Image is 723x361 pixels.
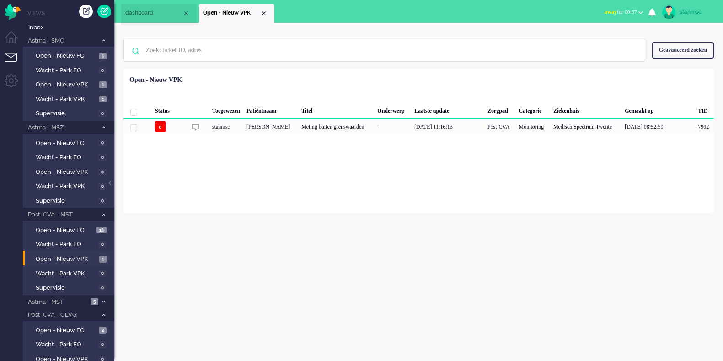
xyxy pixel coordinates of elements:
[27,124,97,132] span: Astma - MSZ
[27,94,113,104] a: Wacht - Park VPK 1
[36,182,96,191] span: Wacht - Park VPK
[98,341,107,348] span: 0
[98,183,107,190] span: 0
[27,9,114,17] li: Views
[652,42,714,58] div: Geavanceerd zoeken
[27,253,113,264] a: Open - Nieuw VPK 1
[27,239,113,249] a: Wacht - Park FO 0
[79,5,93,18] div: Creëer ticket
[209,119,243,135] div: stanmsc
[27,268,113,278] a: Wacht - Park VPK 0
[5,4,21,20] img: flow_omnibird.svg
[139,39,632,61] input: Zoek: ticket ID, adres
[5,74,25,95] li: Admin menu
[123,119,714,135] div: 7902
[28,23,114,32] span: Inbox
[203,9,260,17] span: Open - Nieuw VPK
[27,167,113,177] a: Open - Nieuw VPK 0
[99,96,107,103] span: 1
[98,270,107,277] span: 0
[516,119,550,135] div: Monitoring
[599,3,648,23] li: awayfor 00:57
[27,339,113,349] a: Wacht - Park FO 0
[605,9,637,15] span: for 00:57
[96,227,107,234] span: 18
[27,181,113,191] a: Wacht - Park VPK 0
[27,282,113,292] a: Supervisie 0
[98,169,107,176] span: 0
[621,119,695,135] div: [DATE] 08:52:50
[98,110,107,117] span: 0
[260,10,268,17] div: Close tab
[605,9,617,15] span: away
[124,39,148,63] img: ic-search-icon.svg
[97,5,111,18] a: Quick Ticket
[98,285,107,291] span: 0
[36,153,96,162] span: Wacht - Park FO
[36,255,97,264] span: Open - Nieuw VPK
[5,6,21,13] a: Omnidesk
[36,168,96,177] span: Open - Nieuw VPK
[27,50,113,60] a: Open - Nieuw FO 1
[27,298,88,307] span: Astma - MST
[5,53,25,73] li: Tickets menu
[199,4,274,23] li: View
[660,5,714,19] a: stanmsc
[36,197,96,205] span: Supervisie
[125,9,182,17] span: dashboard
[36,269,96,278] span: Wacht - Park VPK
[27,311,97,319] span: Post-CVA - OLVG
[91,298,98,305] span: 5
[36,240,96,249] span: Wacht - Park FO
[98,154,107,161] span: 0
[27,152,113,162] a: Wacht - Park FO 0
[192,124,199,131] img: ic_chat_grey.svg
[36,66,96,75] span: Wacht - Park FO
[27,195,113,205] a: Supervisie 0
[27,225,113,235] a: Open - Nieuw FO 18
[484,100,516,119] div: Zorgpad
[155,121,166,132] span: o
[621,100,695,119] div: Gemaakt op
[243,119,298,135] div: [PERSON_NAME]
[99,53,107,59] span: 1
[129,75,182,85] div: Open - Nieuw VPK
[99,256,107,263] span: 1
[98,67,107,74] span: 0
[99,327,107,334] span: 2
[411,100,484,119] div: Laatste update
[298,119,374,135] div: Meting buiten grenswaarden
[27,22,114,32] a: Inbox
[99,81,107,88] span: 1
[98,140,107,146] span: 0
[36,326,96,335] span: Open - Nieuw FO
[36,284,96,292] span: Supervisie
[27,37,97,45] span: Astma - SMC
[27,108,113,118] a: Supervisie 0
[27,325,113,335] a: Open - Nieuw FO 2
[152,100,186,119] div: Status
[27,65,113,75] a: Wacht - Park FO 0
[243,100,298,119] div: Patiëntnaam
[209,100,243,119] div: Toegewezen
[695,119,714,135] div: 7902
[374,119,411,135] div: -
[98,198,107,205] span: 0
[695,100,714,119] div: TID
[36,109,96,118] span: Supervisie
[36,52,97,60] span: Open - Nieuw FO
[550,119,621,135] div: Medisch Spectrum Twente
[599,5,648,19] button: awayfor 00:57
[121,4,197,23] li: Dashboard
[36,81,97,89] span: Open - Nieuw VPK
[680,7,714,16] div: stanmsc
[5,31,25,52] li: Dashboard menu
[550,100,621,119] div: Ziekenhuis
[484,119,516,135] div: Post-CVA
[36,95,97,104] span: Wacht - Park VPK
[27,210,97,219] span: Post-CVA - MST
[182,10,190,17] div: Close tab
[516,100,550,119] div: Categorie
[36,139,96,148] span: Open - Nieuw FO
[98,241,107,248] span: 0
